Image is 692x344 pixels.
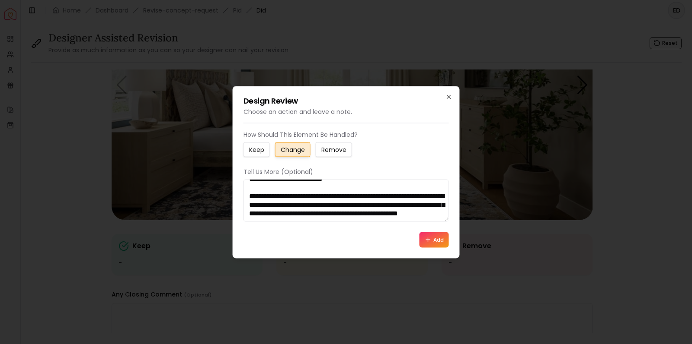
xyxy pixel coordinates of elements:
p: Choose an action and leave a note. [243,107,449,116]
small: Change [281,145,305,154]
small: Remove [321,145,346,154]
button: Add [420,232,449,247]
button: Change [275,142,311,157]
button: Remove [316,142,352,157]
p: Tell Us More (Optional) [243,167,449,176]
button: Keep [243,142,270,157]
small: Keep [249,145,264,154]
p: How Should This Element Be Handled? [243,130,449,139]
h2: Design Review [243,97,449,104]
